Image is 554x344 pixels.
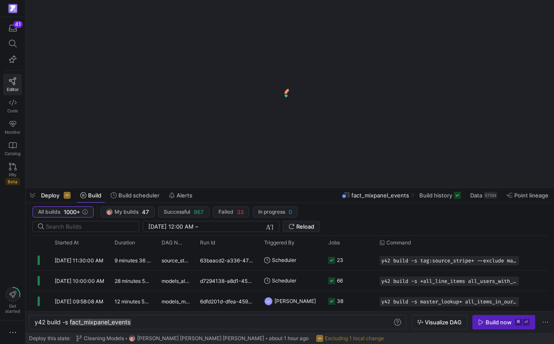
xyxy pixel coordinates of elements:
span: Point lineage [514,192,548,199]
span: Started At [55,240,79,246]
a: Code [3,95,22,117]
button: Alerts [165,188,196,203]
span: Duration [115,240,135,246]
button: All builds1000+ [32,206,94,218]
a: Catalog [3,138,22,159]
span: Visualize DAG [425,319,462,326]
div: d7294138-a8d1-45d3-8626-02bb3bc6759e [195,270,259,291]
div: 63baacd2-a336-477c-94fb-06cf0c325026 [195,250,259,270]
span: Monitor [5,129,21,135]
button: Reload [283,221,320,232]
span: y42 build -s tag:source_stripe+ --exclude master_revenue_model+ all_line_items+ [381,258,517,264]
span: Deploy this state: [29,335,71,341]
span: [DATE] 11:30:00 AM [55,257,103,264]
span: Scheduler [272,270,296,291]
button: In progress0 [253,206,298,218]
span: PRs [9,172,16,177]
span: 967 [194,209,204,215]
span: [PERSON_NAME] [PERSON_NAME] [PERSON_NAME] [137,335,264,341]
input: Start datetime [148,223,194,230]
span: [DATE] 09:58:08 AM [55,298,103,305]
span: y42 build -s master_lookup+ all_items_in_our_backend+ --exclude master_revenue_model+ all_line_it... [381,299,517,305]
div: 23 [337,250,343,270]
button: Excluding 1 local change [314,333,386,344]
div: 66 [337,270,343,291]
span: [PERSON_NAME] [274,291,316,311]
span: y42 build -s +all_line_items all_users_with_orders am_line_items_export --exclude all_line_items_... [381,278,517,284]
span: Jobs [328,240,340,246]
button: Data575M [466,188,501,203]
kbd: ⌘ [515,319,522,326]
span: Command [386,240,411,246]
button: Build [77,188,105,203]
span: DAG Name [162,240,184,246]
img: https://storage.googleapis.com/y42-prod-data-exchange/images/G2kHvxVlt02YItTmblwfhPy4mK5SfUxFU6Tr... [129,335,136,342]
span: My builds [115,209,138,215]
span: [DATE] 10:00:00 AM [55,278,104,284]
a: PRsBeta [3,159,22,188]
span: 47 [142,209,149,215]
span: Triggered By [264,240,295,246]
span: Editor [7,87,19,92]
span: Cleaning Models [84,335,124,341]
button: Getstarted [3,284,22,317]
div: 575M [484,192,497,199]
img: logo.gif [283,88,296,100]
span: Scheduler [272,250,296,270]
span: models_master_lookup_all_items [162,291,190,312]
button: 41 [3,21,22,36]
span: 33 [237,209,244,215]
kbd: ⏎ [523,319,530,326]
input: End datetime [200,223,256,230]
y42-duration: 12 minutes 59 seconds [115,298,169,305]
div: 6dfd201d-dfea-459a-8af1-bb007928de8a [195,291,259,311]
span: fact_mixpanel_events [351,192,409,199]
span: about 1 hour ago [269,335,309,341]
a: Editor [3,74,22,95]
img: https://storage.googleapis.com/y42-prod-data-exchange/images/G2kHvxVlt02YItTmblwfhPy4mK5SfUxFU6Tr... [106,209,113,215]
span: Data [470,192,482,199]
span: models_all_line_items_refresh [162,271,190,291]
div: 38 [337,291,343,311]
span: Failed [218,209,233,215]
span: Excluding 1 local change [325,335,384,341]
input: Search Builds [46,223,132,230]
button: Build now⌘⏎ [472,315,535,329]
span: source_stripe_fivetran [162,250,190,270]
span: Build history [419,192,452,199]
span: Alerts [177,192,192,199]
button: Build history [415,188,465,203]
button: Successful967 [158,206,209,218]
span: Build [88,192,101,199]
button: Cleaning Modelshttps://storage.googleapis.com/y42-prod-data-exchange/images/G2kHvxVlt02YItTmblwfh... [74,333,311,344]
span: Successful [164,209,190,215]
a: Monitor [3,117,22,138]
img: https://storage.googleapis.com/y42-prod-data-exchange/images/qZXOSqkTtPuVcXVzF40oUlM07HVTwZXfPK0U... [9,4,17,13]
span: Build scheduler [118,192,159,199]
span: 1000+ [64,209,80,215]
span: y42 build -s fact_mixpanel_events [35,318,130,326]
span: Deploy [41,192,59,199]
div: Build now [486,319,512,326]
button: Visualize DAG [412,315,467,329]
button: Point lineage [503,188,552,203]
span: Run Id [200,240,215,246]
span: Catalog [5,151,21,156]
a: https://storage.googleapis.com/y42-prod-data-exchange/images/qZXOSqkTtPuVcXVzF40oUlM07HVTwZXfPK0U... [3,1,22,16]
span: In progress [258,209,285,215]
span: 0 [289,209,292,215]
div: GC [264,297,273,306]
div: 41 [13,21,23,28]
button: Build scheduler [107,188,163,203]
y42-duration: 9 minutes 36 seconds [115,257,167,264]
span: Beta [6,178,20,185]
span: All builds [38,209,60,215]
y42-duration: 28 minutes 52 seconds [115,278,169,284]
span: – [195,223,198,230]
span: Get started [5,303,20,314]
span: Reload [296,223,314,230]
button: https://storage.googleapis.com/y42-prod-data-exchange/images/G2kHvxVlt02YItTmblwfhPy4mK5SfUxFU6Tr... [100,206,155,218]
span: Code [7,108,18,113]
button: Failed33 [213,206,249,218]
